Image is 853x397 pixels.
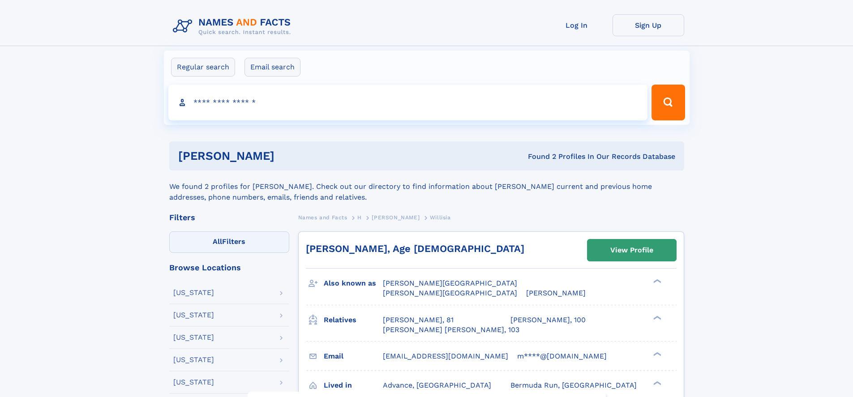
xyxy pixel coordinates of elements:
span: [EMAIL_ADDRESS][DOMAIN_NAME] [383,352,508,360]
label: Regular search [171,58,235,77]
span: H [357,214,362,221]
span: [PERSON_NAME][GEOGRAPHIC_DATA] [383,279,517,287]
div: Found 2 Profiles In Our Records Database [401,152,675,162]
span: Advance, [GEOGRAPHIC_DATA] [383,381,491,389]
img: Logo Names and Facts [169,14,298,38]
button: Search Button [652,85,685,120]
a: [PERSON_NAME] [PERSON_NAME], 103 [383,325,519,335]
h3: Relatives [324,312,383,328]
div: ❯ [651,351,662,357]
div: ❯ [651,278,662,284]
a: Sign Up [613,14,684,36]
div: [US_STATE] [173,356,214,363]
a: [PERSON_NAME], 81 [383,315,454,325]
span: [PERSON_NAME][GEOGRAPHIC_DATA] [383,289,517,297]
div: We found 2 profiles for [PERSON_NAME]. Check out our directory to find information about [PERSON_... [169,171,684,203]
div: [US_STATE] [173,312,214,319]
label: Filters [169,231,289,253]
div: ❯ [651,315,662,320]
div: View Profile [610,240,653,260]
a: H [357,212,362,223]
a: Log In [541,14,613,36]
div: Browse Locations [169,264,289,272]
h1: [PERSON_NAME] [178,150,401,162]
span: Willisia [430,214,451,221]
div: ❯ [651,380,662,386]
h3: Email [324,349,383,364]
label: Email search [244,58,300,77]
span: All [213,237,222,246]
a: [PERSON_NAME], Age [DEMOGRAPHIC_DATA] [306,243,524,254]
div: Filters [169,213,289,222]
input: search input [168,85,648,120]
a: View Profile [587,239,676,261]
h3: Lived in [324,378,383,393]
div: [US_STATE] [173,334,214,341]
span: Bermuda Run, [GEOGRAPHIC_DATA] [510,381,637,389]
a: Names and Facts [298,212,347,223]
a: [PERSON_NAME], 100 [510,315,586,325]
div: [US_STATE] [173,379,214,386]
span: [PERSON_NAME] [526,289,586,297]
div: [US_STATE] [173,289,214,296]
a: [PERSON_NAME] [372,212,420,223]
h3: Also known as [324,276,383,291]
span: [PERSON_NAME] [372,214,420,221]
